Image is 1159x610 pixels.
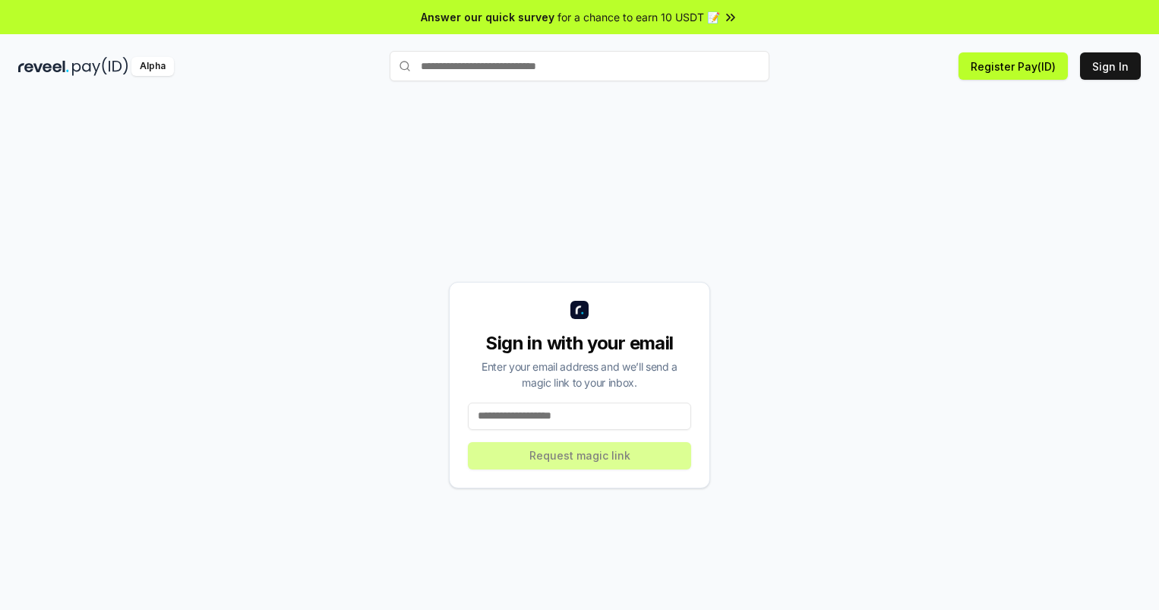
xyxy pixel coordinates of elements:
img: reveel_dark [18,57,69,76]
button: Register Pay(ID) [958,52,1068,80]
div: Alpha [131,57,174,76]
div: Sign in with your email [468,331,691,356]
span: Answer our quick survey [421,9,554,25]
img: pay_id [72,57,128,76]
div: Enter your email address and we’ll send a magic link to your inbox. [468,359,691,390]
img: logo_small [570,301,589,319]
button: Sign In [1080,52,1141,80]
span: for a chance to earn 10 USDT 📝 [557,9,720,25]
